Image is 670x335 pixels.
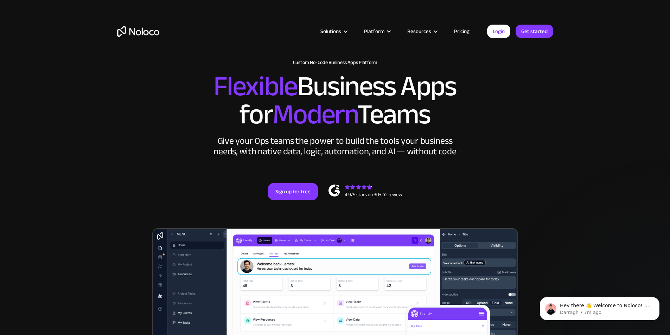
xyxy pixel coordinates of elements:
[407,27,431,36] div: Resources
[529,282,670,331] iframe: Intercom notifications message
[398,27,445,36] div: Resources
[355,27,398,36] div: Platform
[516,25,553,38] a: Get started
[268,183,318,200] a: Sign up for free
[212,136,458,157] div: Give your Ops teams the power to build the tools your business needs, with native data, logic, au...
[312,27,355,36] div: Solutions
[320,27,341,36] div: Solutions
[117,72,553,129] h2: Business Apps for Teams
[213,60,297,112] span: Flexible
[487,25,510,38] a: Login
[445,27,478,36] a: Pricing
[273,88,357,141] span: Modern
[117,26,159,37] a: home
[364,27,384,36] div: Platform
